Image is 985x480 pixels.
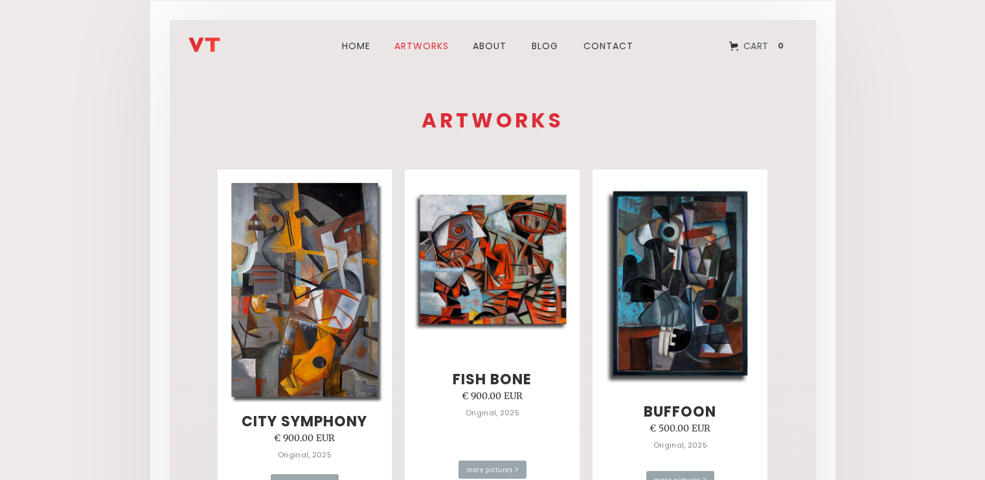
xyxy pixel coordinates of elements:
h3: fish bone [453,372,532,387]
a: home [188,27,266,52]
div: 0 [774,40,787,52]
div: Original, 2025 [278,446,332,463]
div: € 500.00 EUR [650,420,711,437]
a: ARTWORks [388,23,455,69]
h3: city ​​symphony [242,414,367,430]
img: Painting, 75 w x 85 h cm, Oil on canvas [414,190,571,333]
a: blog [524,23,566,69]
div: € 900.00 EUR [274,430,335,446]
a: about [465,23,514,69]
a: Contact [576,23,641,69]
div: € 900.00 EUR [462,387,523,404]
div: more pictures > [459,461,527,479]
img: Painting, 120 w x 80 h cm, Oil on canvas [226,177,383,404]
h1: ARTworks [211,111,775,131]
a: Open cart [719,32,797,60]
img: Vladimir Titov [188,38,220,52]
div: Original, 2025 [653,437,707,453]
div: Cart [743,38,769,54]
h3: buffoon [644,404,716,420]
a: Home [334,23,378,69]
img: Painting, 50 w x 70 h cm, Oil on canvas [602,180,759,387]
div: Original, 2025 [466,404,519,421]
